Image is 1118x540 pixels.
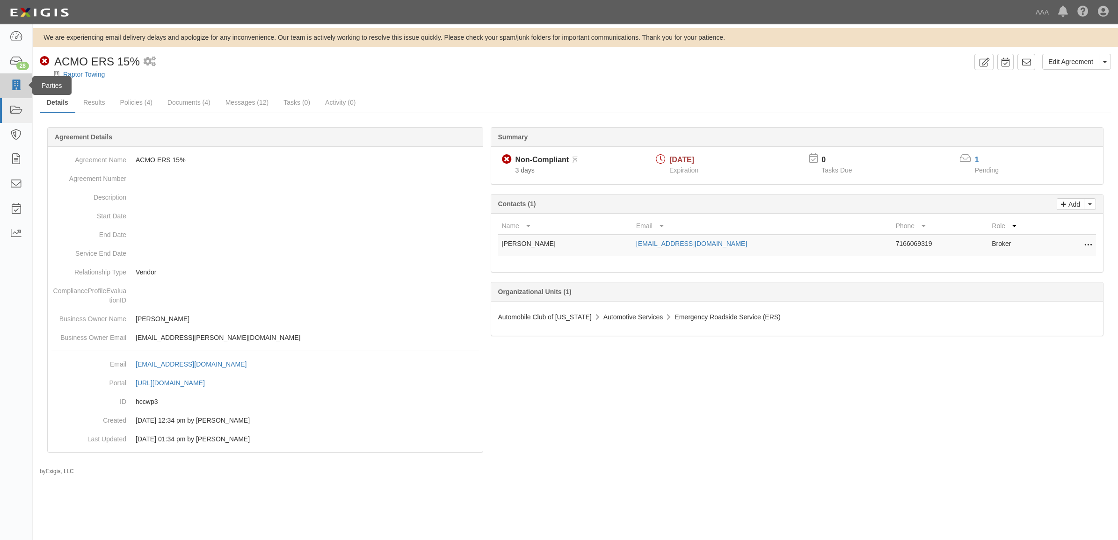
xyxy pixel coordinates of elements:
[988,235,1059,256] td: Broker
[40,54,140,70] div: ACMO ERS 15%
[51,281,126,305] dt: ComplianceProfileEvaluationID
[136,360,247,369] div: [EMAIL_ADDRESS][DOMAIN_NAME]
[7,4,72,21] img: logo-5460c22ac91f19d4615b14bd174203de0afe785f0fc80cf4dbbc73dc1793850b.png
[51,188,126,202] dt: Description
[40,93,75,113] a: Details
[46,468,74,475] a: Exigis, LLC
[498,313,592,321] span: Automobile Club of [US_STATE]
[51,430,126,444] dt: Last Updated
[51,310,126,324] dt: Business Owner Name
[136,379,215,387] a: [URL][DOMAIN_NAME]
[892,235,988,256] td: 7166069319
[51,151,126,165] dt: Agreement Name
[498,288,572,295] b: Organizational Units (1)
[975,166,999,174] span: Pending
[63,71,105,78] a: Raptor Towing
[144,57,156,67] i: 1 scheduled workflow
[675,313,780,321] span: Emergency Roadside Service (ERS)
[821,166,852,174] span: Tasks Due
[1066,199,1080,209] p: Add
[218,93,276,112] a: Messages (12)
[498,200,536,208] b: Contacts (1)
[1042,54,1099,70] a: Edit Agreement
[136,333,479,342] p: [EMAIL_ADDRESS][PERSON_NAME][DOMAIN_NAME]
[51,207,126,221] dt: Start Date
[51,328,126,342] dt: Business Owner Email
[636,240,747,247] a: [EMAIL_ADDRESS][DOMAIN_NAME]
[276,93,317,112] a: Tasks (0)
[51,263,479,281] dd: Vendor
[502,155,512,165] i: Non-Compliant
[1031,3,1053,22] a: AAA
[51,169,126,183] dt: Agreement Number
[51,430,479,448] dd: [DATE] 01:34 pm by [PERSON_NAME]
[51,244,126,258] dt: Service End Date
[160,93,218,112] a: Documents (4)
[33,33,1118,42] div: We are experiencing email delivery delays and apologize for any inconvenience. Our team is active...
[40,468,74,475] small: by
[51,411,479,430] dd: [DATE] 12:34 pm by [PERSON_NAME]
[573,157,578,164] i: Pending Review
[498,217,632,235] th: Name
[498,133,528,141] b: Summary
[40,57,50,66] i: Non-Compliant
[51,151,479,169] dd: ACMO ERS 15%
[632,217,892,235] th: Email
[16,62,29,70] div: 28
[498,235,632,256] td: [PERSON_NAME]
[1077,7,1089,18] i: Help Center - Complianz
[136,314,479,324] p: [PERSON_NAME]
[669,156,694,164] span: [DATE]
[51,411,126,425] dt: Created
[318,93,363,112] a: Activity (0)
[975,156,979,164] a: 1
[51,374,126,388] dt: Portal
[821,155,864,166] p: 0
[51,355,126,369] dt: Email
[51,392,126,406] dt: ID
[51,225,126,239] dt: End Date
[55,133,112,141] b: Agreement Details
[54,55,140,68] span: ACMO ERS 15%
[892,217,988,235] th: Phone
[136,360,257,368] a: [EMAIL_ADDRESS][DOMAIN_NAME]
[515,166,535,174] span: Since 08/22/2025
[51,392,479,411] dd: hccwp3
[113,93,160,112] a: Policies (4)
[76,93,112,112] a: Results
[988,217,1059,235] th: Role
[669,166,698,174] span: Expiration
[51,263,126,277] dt: Relationship Type
[32,76,72,95] div: Parties
[1057,198,1084,210] a: Add
[603,313,663,321] span: Automotive Services
[515,155,569,166] div: Non-Compliant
